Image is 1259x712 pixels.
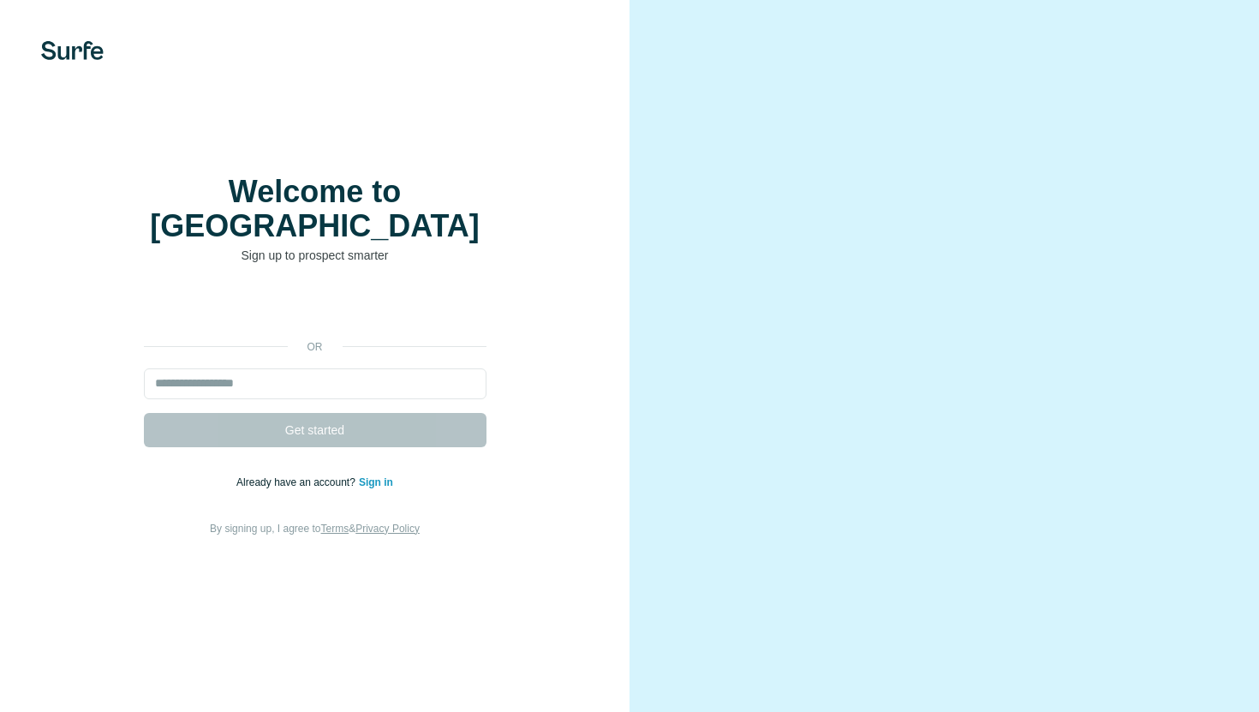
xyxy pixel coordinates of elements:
[41,41,104,60] img: Surfe's logo
[321,523,349,535] a: Terms
[288,339,343,355] p: or
[144,247,486,264] p: Sign up to prospect smarter
[359,476,393,488] a: Sign in
[355,523,420,535] a: Privacy Policy
[210,523,420,535] span: By signing up, I agree to &
[135,290,495,327] iframe: Bouton "Se connecter avec Google"
[236,476,359,488] span: Already have an account?
[144,175,486,243] h1: Welcome to [GEOGRAPHIC_DATA]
